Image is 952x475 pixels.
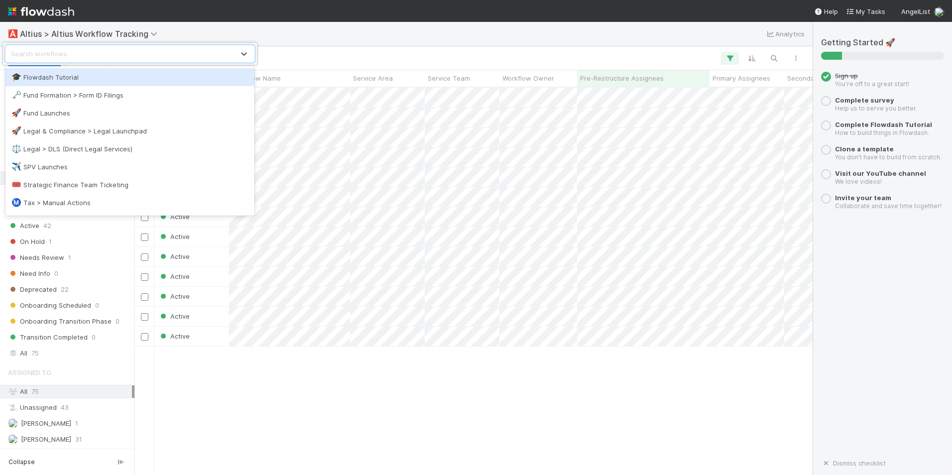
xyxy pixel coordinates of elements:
div: Strategic Finance Team Ticketing [11,180,248,190]
span: ✈️ [11,162,21,171]
div: Search workflows [11,49,67,59]
div: Flowdash Tutorial [11,72,248,82]
span: 🗝️ [11,91,21,99]
div: Tax > Manual Actions [11,198,248,208]
div: Fund Formation > Form ID Filings [11,90,248,100]
span: 🚀 [11,126,21,135]
div: Legal & Compliance > Legal Launchpad [11,126,248,136]
span: 🎓 [11,73,21,81]
div: Fund Launches [11,108,248,118]
div: Legal > DLS (Direct Legal Services) [11,144,248,154]
span: ⚖️ [11,144,21,153]
span: 🎟️ [11,180,21,189]
span: 🚀 [11,109,21,117]
div: SPV Launches [11,162,248,172]
span: Ⓜ️ [11,198,21,207]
